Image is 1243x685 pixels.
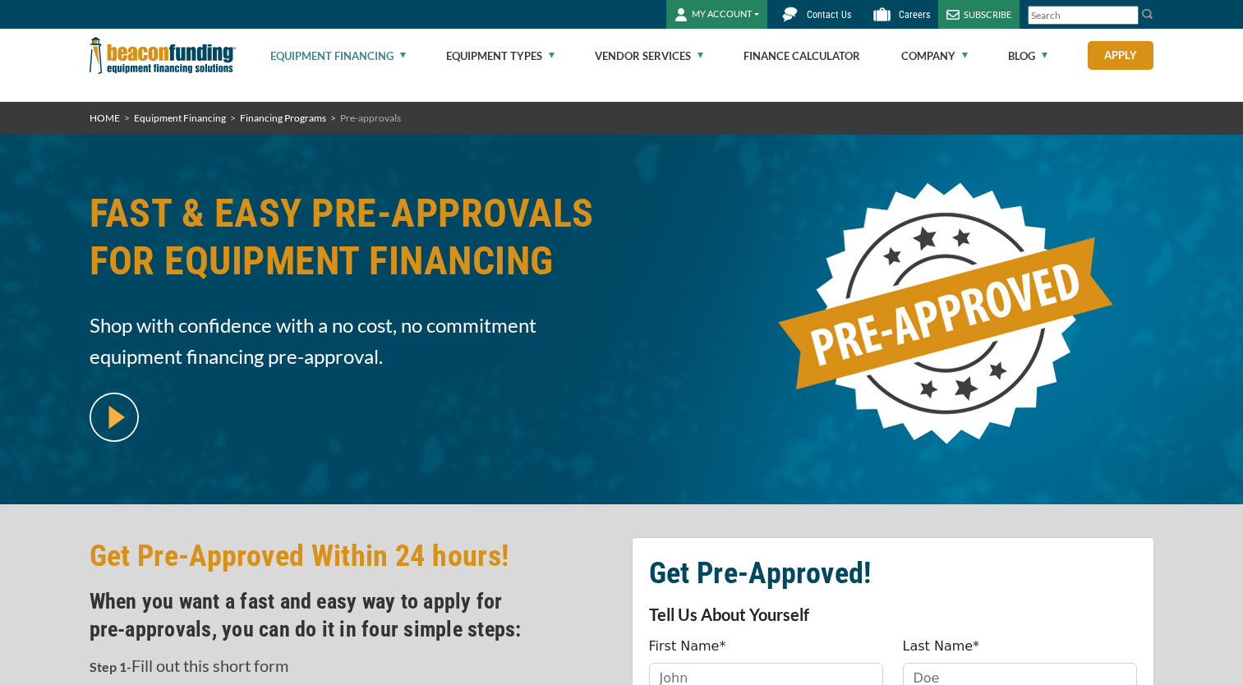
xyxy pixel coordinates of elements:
[90,655,612,677] p: Fill out this short form
[270,30,406,82] a: Equipment Financing
[90,112,120,124] a: HOME
[649,637,726,656] label: First Name*
[1008,30,1047,82] a: Blog
[1028,6,1139,25] input: Search
[90,310,612,372] span: Shop with confidence with a no cost, no commitment equipment financing pre-approval.
[807,9,851,21] span: Contact Us
[1121,9,1135,22] a: Clear search text
[90,29,236,82] img: Beacon Funding Corporation logo
[90,393,139,442] img: video modal pop-up play button
[1141,7,1154,21] img: Search
[649,605,1137,624] p: Tell Us About Yourself
[240,112,326,124] a: Financing Programs
[90,659,131,674] strong: Step 1-
[903,637,980,656] label: Last Name*
[899,9,930,21] span: Careers
[90,190,612,297] h1: FAST & EASY PRE-APPROVALS
[90,237,612,285] span: FOR EQUIPMENT FINANCING
[649,554,1137,592] h2: Get Pre-Approved!
[1088,41,1153,70] a: Apply
[901,30,968,82] a: Company
[90,587,612,643] h4: When you want a fast and easy way to apply for pre‑approvals, you can do it in four simple steps:
[743,30,860,82] a: Finance Calculator
[90,537,612,575] h2: Get Pre-Approved Within 24 hours!
[446,30,555,82] a: Equipment Types
[134,112,226,124] a: Equipment Financing
[595,30,703,82] a: Vendor Services
[340,112,401,124] span: Pre-approvals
